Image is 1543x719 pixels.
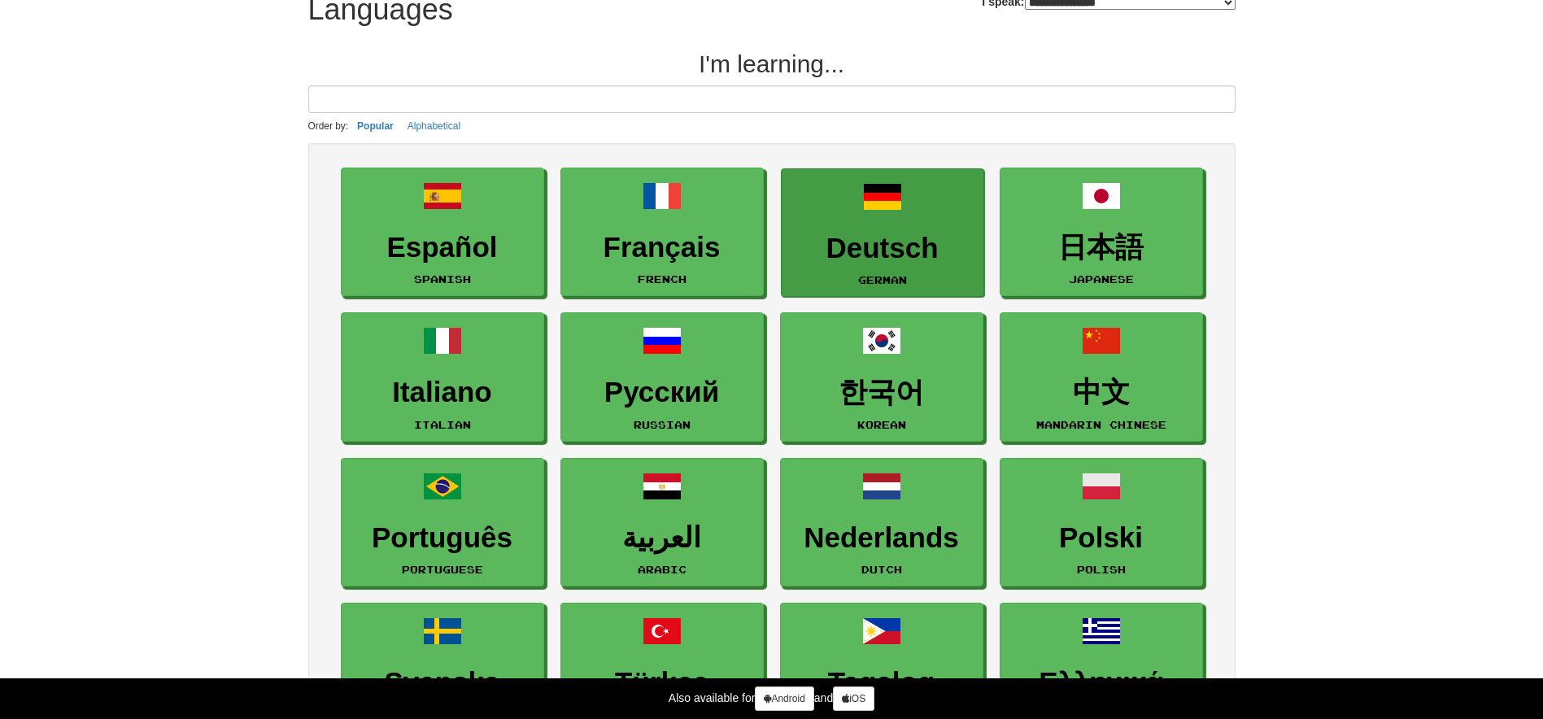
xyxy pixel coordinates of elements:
h3: Deutsch [790,233,975,264]
small: Portuguese [402,564,483,575]
small: Mandarin Chinese [1036,419,1166,430]
h3: 中文 [1009,377,1194,408]
h3: Português [350,522,535,554]
h3: Nederlands [789,522,974,554]
small: Russian [634,419,691,430]
small: Japanese [1069,273,1134,285]
button: Alphabetical [403,117,465,135]
a: PortuguêsPortuguese [341,458,544,587]
h3: Polski [1009,522,1194,554]
h3: Tagalog [789,667,974,699]
h3: Español [350,232,535,264]
a: EspañolSpanish [341,168,544,297]
small: Korean [857,419,906,430]
small: Polish [1077,564,1126,575]
small: Italian [414,419,471,430]
h3: 日本語 [1009,232,1194,264]
small: Dutch [861,564,902,575]
a: РусскийRussian [560,312,764,442]
a: 日本語Japanese [1000,168,1203,297]
a: Android [755,686,813,711]
a: العربيةArabic [560,458,764,587]
h3: Ελληνικά [1009,667,1194,699]
h3: Türkçe [569,667,755,699]
small: Spanish [414,273,471,285]
small: Order by: [308,120,349,132]
a: DeutschGerman [781,168,984,298]
small: Arabic [638,564,687,575]
h3: Italiano [350,377,535,408]
h3: 한국어 [789,377,974,408]
a: PolskiPolish [1000,458,1203,587]
a: ItalianoItalian [341,312,544,442]
h3: Русский [569,377,755,408]
a: iOS [833,686,874,711]
h3: Français [569,232,755,264]
small: German [858,274,907,285]
h2: I'm learning... [308,50,1236,77]
a: 한국어Korean [780,312,983,442]
a: FrançaisFrench [560,168,764,297]
small: French [638,273,687,285]
button: Popular [352,117,399,135]
h3: العربية [569,522,755,554]
a: 中文Mandarin Chinese [1000,312,1203,442]
a: NederlandsDutch [780,458,983,587]
h3: Svenska [350,667,535,699]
